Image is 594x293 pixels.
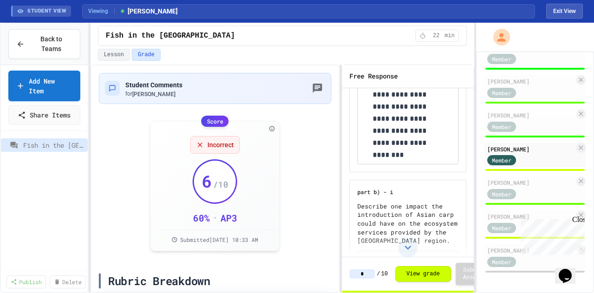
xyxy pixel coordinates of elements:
a: Add New Item [8,71,80,101]
div: My Account [484,26,512,48]
h6: part b) - i [357,188,451,196]
span: Incorrect [207,140,234,150]
span: Submit Answer [463,267,483,281]
span: Member [492,190,511,198]
span: Member [492,156,511,164]
span: Viewing [88,7,115,15]
h5: Rubric Breakdown [99,273,331,288]
div: Score [201,116,229,127]
button: View grade [395,266,451,282]
span: Fish in the [GEOGRAPHIC_DATA] [106,30,235,41]
span: Member [492,55,511,63]
div: [PERSON_NAME] [487,246,575,254]
button: Grade [132,49,161,61]
span: Member [492,258,511,266]
button: Lesson [98,49,130,61]
button: Submit Answer [456,263,491,285]
div: AP 3 [220,211,237,224]
div: [PERSON_NAME] [487,212,575,221]
span: Submitted [DATE] 10:33 AM [180,236,258,243]
span: [PERSON_NAME] [119,7,178,16]
span: Student Comments [125,81,182,89]
span: / [377,270,380,278]
div: for [125,90,182,98]
span: Member [492,89,511,97]
span: 6 [202,172,212,190]
span: [PERSON_NAME] [132,91,175,98]
h6: Free Response [349,71,398,82]
div: [PERSON_NAME] [487,111,575,119]
span: STUDENT VIEW [27,7,66,15]
span: 10 [381,270,387,278]
div: [PERSON_NAME] [487,77,575,85]
span: 22 [429,32,444,39]
a: Delete [50,275,86,288]
div: Chat with us now!Close [4,4,64,59]
span: Fish in the [GEOGRAPHIC_DATA] [23,140,84,150]
div: [PERSON_NAME] [487,178,575,187]
span: Member [492,224,511,232]
div: • [213,211,217,224]
a: Share Items [8,105,80,125]
span: min [445,32,455,39]
p: Describe one impact the introduction of Asian carp could have on the ecosystem services provided ... [357,202,458,245]
span: Member [492,123,511,131]
iframe: chat widget [555,256,585,284]
div: 60 % [193,211,210,224]
span: / 10 [213,178,228,191]
span: Back to Teams [30,34,72,54]
iframe: chat widget [517,215,585,255]
a: Publish [6,275,46,288]
button: Back to Teams [8,29,80,59]
div: [PERSON_NAME] [487,145,575,153]
button: Exit student view [546,4,583,19]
